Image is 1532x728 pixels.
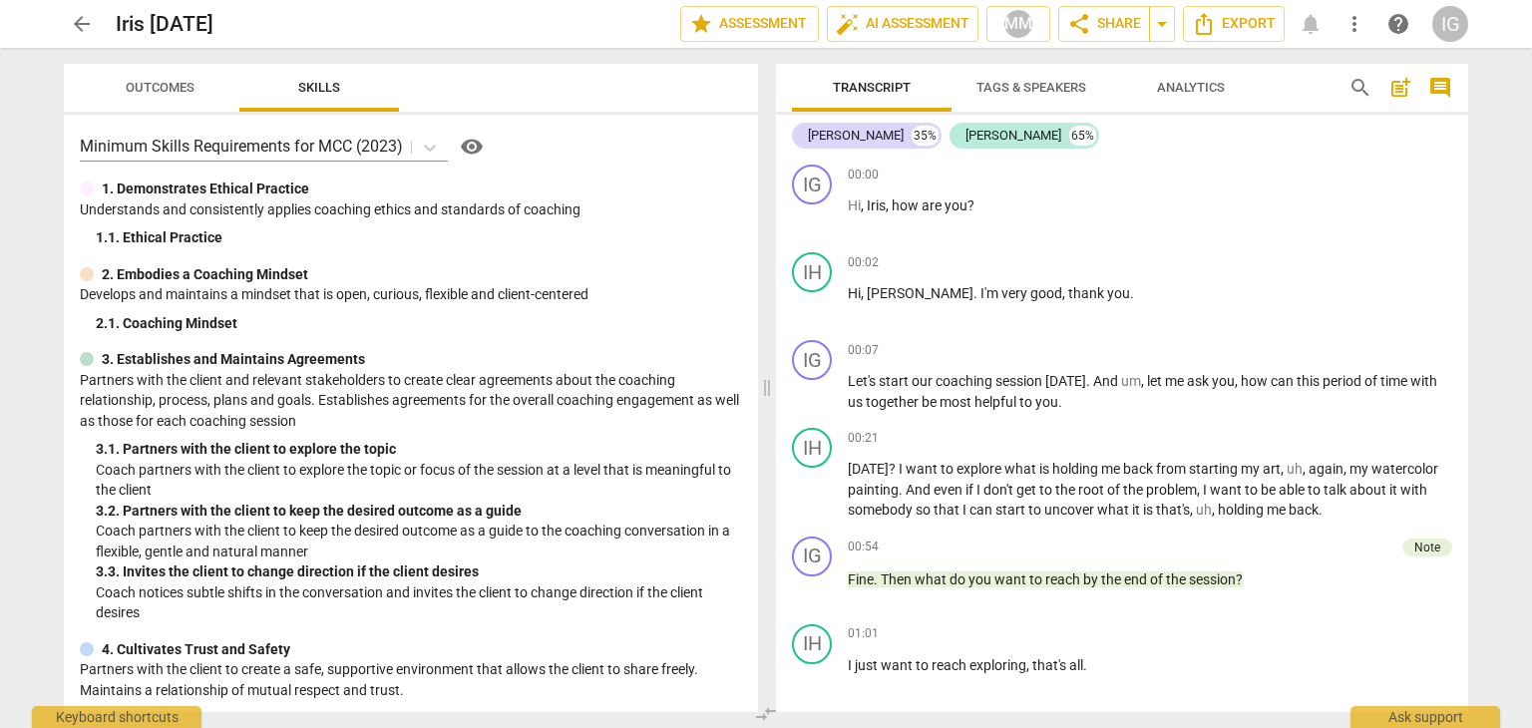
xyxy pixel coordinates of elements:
[1261,482,1279,498] span: be
[936,373,995,389] span: coaching
[70,12,94,36] span: arrow_back
[1364,373,1380,389] span: of
[1212,502,1218,518] span: ,
[102,264,308,285] p: 2. Embodies a Coaching Mindset
[866,394,922,410] span: together
[1218,502,1267,518] span: holding
[1004,461,1039,477] span: what
[1150,571,1166,587] span: of
[1146,482,1197,498] span: problem
[1189,461,1241,477] span: starting
[1297,373,1323,389] span: this
[1196,502,1212,518] span: Filler word
[1236,571,1243,587] span: ?
[1143,502,1156,518] span: is
[80,284,742,305] p: Develops and maintains a mindset that is open, curious, flexible and client-centered
[1189,571,1236,587] span: session
[1380,6,1416,42] a: Help
[976,482,983,498] span: I
[1414,539,1440,556] div: Note
[1123,461,1156,477] span: back
[974,394,1019,410] span: helpful
[1281,461,1287,477] span: ,
[1192,12,1276,36] span: Export
[1303,461,1309,477] span: ,
[1386,12,1410,36] span: help
[848,539,879,555] span: 00:54
[1156,461,1189,477] span: from
[80,199,742,220] p: Understands and consistently applies coaching ethics and standards of coaching
[848,197,861,213] span: Filler word
[1241,461,1263,477] span: my
[916,502,934,518] span: so
[1101,571,1124,587] span: the
[1141,373,1147,389] span: ,
[1212,373,1235,389] span: you
[967,197,974,213] span: ?
[1245,482,1261,498] span: to
[1028,502,1044,518] span: to
[1371,461,1438,477] span: watercolor
[792,428,832,468] div: Change speaker
[689,12,810,36] span: Assessment
[969,657,1026,673] span: exploring
[962,502,969,518] span: I
[96,582,742,623] p: Coach notices subtle shifts in the conversation and invites the client to change direction if the...
[899,461,906,477] span: I
[1432,6,1468,42] div: IG
[940,394,974,410] span: most
[1121,373,1141,389] span: Filler word
[96,313,742,334] div: 2. 1. Coaching Mindset
[1016,482,1039,498] span: get
[976,80,1086,95] span: Tags & Speakers
[1058,6,1150,42] button: Share
[1039,461,1052,477] span: is
[861,285,867,301] span: ,
[1428,76,1452,100] span: comment
[881,657,916,673] span: want
[1001,285,1030,301] span: very
[1410,373,1437,389] span: with
[1062,285,1068,301] span: ,
[792,252,832,292] div: Change speaker
[916,657,932,673] span: to
[867,285,973,301] span: [PERSON_NAME]
[1123,482,1146,498] span: the
[1324,482,1349,498] span: talk
[1030,285,1062,301] span: good
[969,502,995,518] span: can
[1263,461,1281,477] span: art
[980,285,1001,301] span: I'm
[460,135,484,159] span: visibility
[1165,373,1187,389] span: me
[899,482,906,498] span: .
[912,126,939,146] div: 35%
[941,461,957,477] span: to
[1058,394,1062,410] span: .
[848,625,879,642] span: 01:01
[906,482,934,498] span: And
[792,537,832,576] div: Change speaker
[1044,502,1097,518] span: uncover
[1389,482,1400,498] span: it
[298,80,340,95] span: Skills
[80,135,403,158] p: Minimum Skills Requirements for MCC (2023)
[848,285,861,301] span: Hi
[1083,571,1101,587] span: by
[1029,571,1045,587] span: to
[1147,373,1165,389] span: let
[102,639,290,660] p: 4. Cultivates Trust and Safety
[1097,502,1132,518] span: what
[1093,373,1121,389] span: And
[1384,72,1416,104] button: Add summary
[1078,482,1107,498] span: root
[456,131,488,163] button: Help
[116,12,213,37] h2: Iris [DATE]
[792,340,832,380] div: Change speaker
[861,197,867,213] span: ,
[1343,461,1349,477] span: ,
[855,657,881,673] span: just
[1019,394,1035,410] span: to
[848,167,879,183] span: 00:00
[1350,706,1500,728] div: Ask support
